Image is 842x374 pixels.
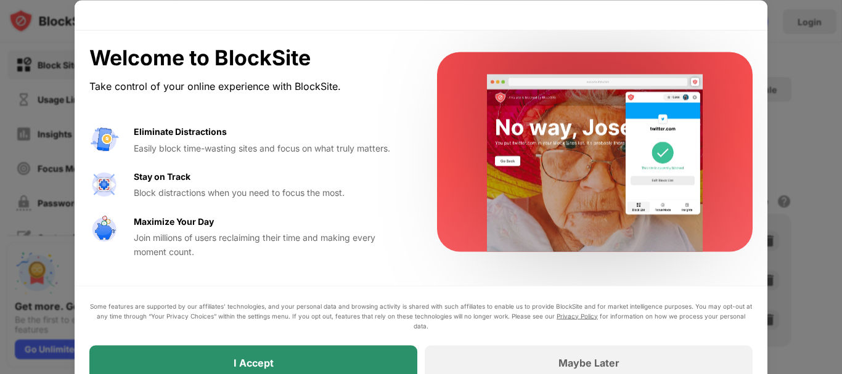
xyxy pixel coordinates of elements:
div: Join millions of users reclaiming their time and making every moment count. [134,231,407,259]
img: value-avoid-distractions.svg [89,125,119,155]
img: value-safe-time.svg [89,214,119,244]
div: Some features are supported by our affiliates’ technologies, and your personal data and browsing ... [89,301,753,330]
div: I Accept [234,356,274,368]
div: Block distractions when you need to focus the most. [134,186,407,200]
div: Maximize Your Day [134,214,214,228]
img: value-focus.svg [89,169,119,199]
div: Stay on Track [134,169,190,183]
div: Easily block time-wasting sites and focus on what truly matters. [134,141,407,155]
div: Welcome to BlockSite [89,45,407,70]
div: Take control of your online experience with BlockSite. [89,78,407,96]
div: Maybe Later [558,356,619,368]
a: Privacy Policy [557,312,598,319]
div: Eliminate Distractions [134,125,227,139]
